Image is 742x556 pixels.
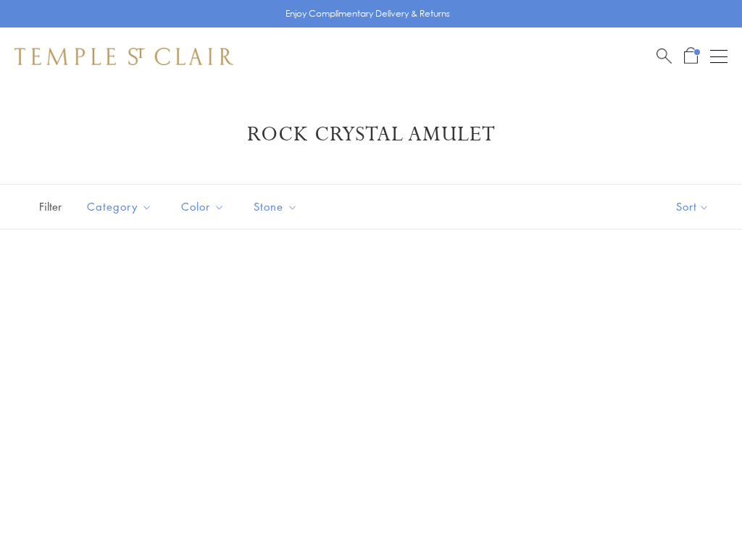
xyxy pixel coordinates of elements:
[710,48,728,65] button: Open navigation
[80,198,163,216] span: Category
[246,198,309,216] span: Stone
[170,190,235,223] button: Color
[36,122,706,148] h1: Rock Crystal Amulet
[76,190,163,223] button: Category
[656,47,672,65] a: Search
[643,185,742,229] button: Show sort by
[14,48,233,65] img: Temple St. Clair
[243,190,309,223] button: Stone
[684,47,698,65] a: Open Shopping Bag
[285,7,450,21] p: Enjoy Complimentary Delivery & Returns
[174,198,235,216] span: Color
